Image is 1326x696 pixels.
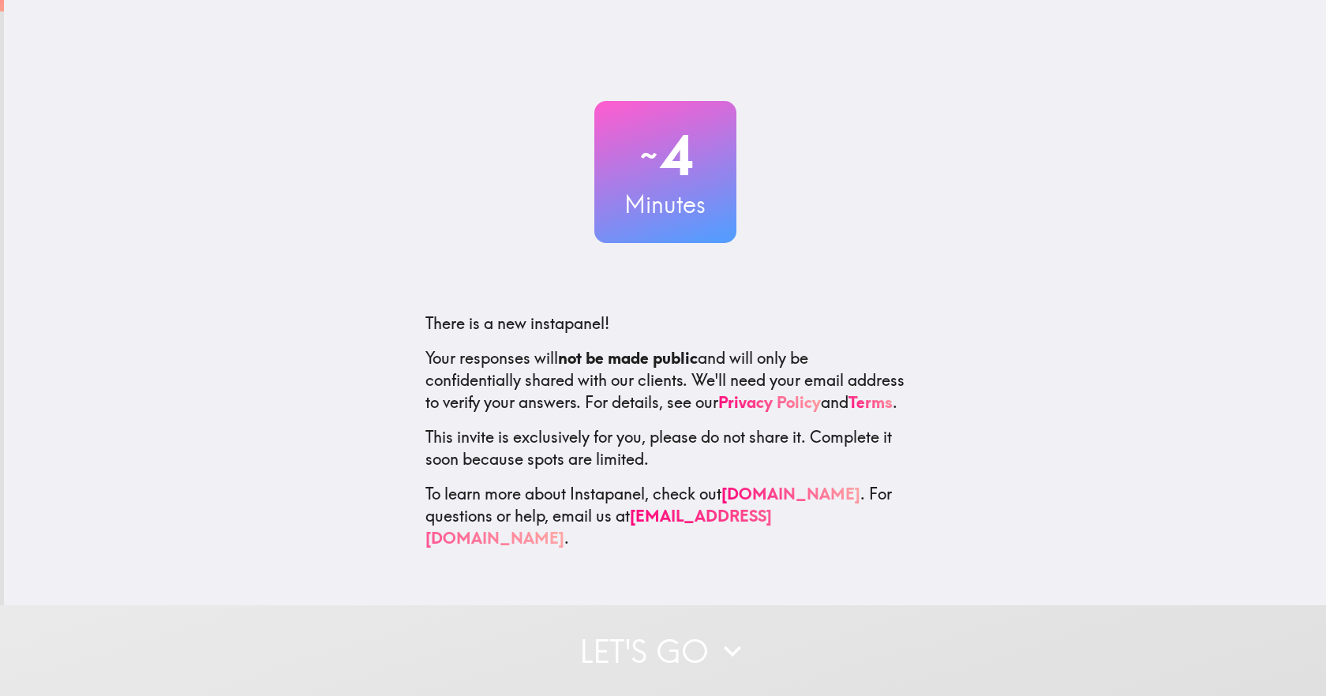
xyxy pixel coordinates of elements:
[848,392,893,412] a: Terms
[638,132,660,179] span: ~
[425,347,905,413] p: Your responses will and will only be confidentially shared with our clients. We'll need your emai...
[558,348,698,368] b: not be made public
[425,313,609,333] span: There is a new instapanel!
[721,484,860,503] a: [DOMAIN_NAME]
[718,392,821,412] a: Privacy Policy
[594,188,736,221] h3: Minutes
[425,426,905,470] p: This invite is exclusively for you, please do not share it. Complete it soon because spots are li...
[594,123,736,188] h2: 4
[425,483,905,549] p: To learn more about Instapanel, check out . For questions or help, email us at .
[425,506,772,548] a: [EMAIL_ADDRESS][DOMAIN_NAME]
